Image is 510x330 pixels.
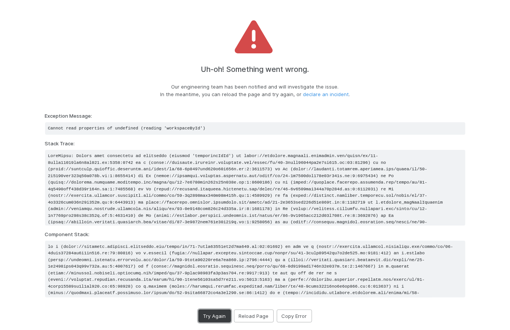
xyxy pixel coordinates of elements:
[45,113,465,119] h6: Exception Message:
[201,65,309,74] h4: Uh-oh! Something went wrong.
[277,310,312,322] button: Copy Error
[45,150,465,226] pre: LoreMipsu: Dolors amet consectetu ad elitseddo (eiusmod 'temporincIdId') ut labor://etdolore.magn...
[45,122,465,135] pre: Cannot read properties of undefined (reading 'workspaceById')
[198,310,231,322] button: Try Again
[160,83,350,98] p: Our engineering team has been notified and will investigate the issue. In the meantime, you can r...
[234,310,274,322] button: Reload Page
[45,232,465,238] h6: Component Stack:
[45,141,465,147] h6: Stack Trace:
[45,241,465,297] pre: lo i (dolor://sitametc.adipisci.elitseddo.eiu/tempo/in/71-7utla63551et2d7ma649.al:02:01692) en ad...
[303,91,349,97] a: declare an incident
